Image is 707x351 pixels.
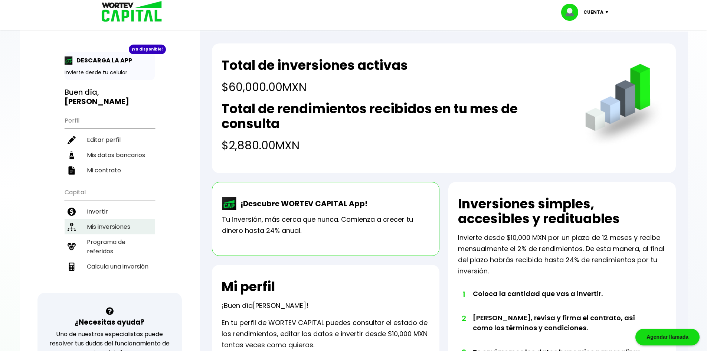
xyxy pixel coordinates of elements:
[65,88,155,106] h3: Buen día,
[222,58,408,73] h2: Total de inversiones activas
[73,56,132,65] p: DESCARGA LA APP
[462,313,465,324] span: 2
[462,289,465,300] span: 1
[65,132,155,147] a: Editar perfil
[65,163,155,178] a: Mi contrato
[458,196,666,226] h2: Inversiones simples, accesibles y redituables
[129,45,166,54] div: ¡Ya disponible!
[458,232,666,277] p: Invierte desde $10,000 MXN por un plazo de 12 meses y recibe mensualmente el 2% de rendimientos. ...
[222,137,570,154] h4: $2,880.00 MXN
[65,259,155,274] a: Calcula una inversión
[65,96,129,107] b: [PERSON_NAME]
[583,7,603,18] p: Cuenta
[635,329,700,345] div: Agendar llamada
[65,112,155,178] ul: Perfil
[68,166,76,175] img: contrato-icon.f2db500c.svg
[68,263,76,271] img: calculadora-icon.17d418c4.svg
[222,300,308,311] p: ¡Buen día !
[65,69,155,77] p: Invierte desde tu celular
[222,279,275,294] h2: Mi perfil
[222,101,570,131] h2: Total de rendimientos recibidos en tu mes de consulta
[75,317,144,328] h3: ¿Necesitas ayuda?
[582,64,666,148] img: grafica.516fef24.png
[222,79,408,95] h4: $60,000.00 MXN
[561,4,583,21] img: profile-image
[68,223,76,231] img: inversiones-icon.6695dc30.svg
[222,317,430,351] p: En tu perfil de WORTEV CAPITAL puedes consultar el estado de los rendimientos, editar los datos e...
[65,147,155,163] a: Mis datos bancarios
[253,301,306,310] span: [PERSON_NAME]
[65,204,155,219] a: Invertir
[68,208,76,216] img: invertir-icon.b3b967d7.svg
[603,11,613,13] img: icon-down
[68,151,76,159] img: datos-icon.10cf9172.svg
[473,289,645,313] li: Coloca la cantidad que vas a invertir.
[65,56,73,65] img: app-icon
[68,243,76,251] img: recomiendanos-icon.9b8e9327.svg
[65,219,155,234] a: Mis inversiones
[65,184,155,293] ul: Capital
[68,136,76,144] img: editar-icon.952d3147.svg
[237,198,367,209] p: ¡Descubre WORTEV CAPITAL App!
[65,234,155,259] a: Programa de referidos
[222,197,237,210] img: wortev-capital-app-icon
[222,214,429,236] p: Tu inversión, más cerca que nunca. Comienza a crecer tu dinero hasta 24% anual.
[473,313,645,347] li: [PERSON_NAME], revisa y firma el contrato, así como los términos y condiciones.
